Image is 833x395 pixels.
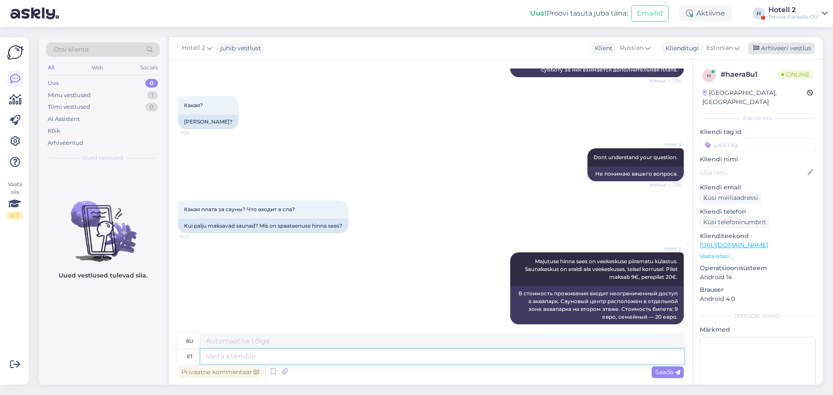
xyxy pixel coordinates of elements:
span: Otsi kliente [54,45,89,54]
div: Kõik [48,127,60,135]
img: No chats [39,185,167,263]
div: ru [186,334,193,349]
p: Uued vestlused tulevad siia. [59,271,148,280]
a: [URL][DOMAIN_NAME] [700,241,768,249]
div: Tervise Paradiis OÜ [768,13,818,20]
div: Privaatne kommentaar [178,366,262,378]
div: Küsi meiliaadressi [700,192,761,204]
span: Какая плата за сауны? Что входит в спа? [184,206,295,212]
div: Web [90,62,105,73]
div: [GEOGRAPHIC_DATA], [GEOGRAPHIC_DATA] [702,88,807,107]
span: Estonian [706,43,733,53]
div: 0 [145,79,158,88]
span: Hotell 2 [649,245,681,252]
div: [PERSON_NAME]? [178,114,239,129]
span: Nähtud ✓ 7:36 [649,182,681,188]
div: Küsi telefoninumbrit [700,216,770,228]
span: Nähtud ✓ 7:34 [649,78,681,84]
p: Vaata edasi ... [700,252,816,260]
div: H [753,7,765,20]
p: Kliendi nimi [700,155,816,164]
span: 7:37 [180,234,213,240]
div: juhib vestlust [217,44,261,53]
p: Brauser [700,285,816,294]
span: Dont understand your question. [594,154,678,160]
span: 7:35 [180,130,213,136]
div: 1 [147,91,158,100]
div: [PERSON_NAME] [700,312,816,320]
input: Lisa tag [700,138,816,151]
b: Uus! [530,9,547,17]
div: Klient [591,44,613,53]
input: Lisa nimi [700,168,806,177]
div: # haera8u1 [721,69,778,80]
div: Не понимаю вашего вопроса. [587,166,684,181]
p: Märkmed [700,325,816,334]
div: Kliendi info [700,114,816,122]
button: Emailid [631,5,669,22]
div: Kui palju maksavad saunad? Mis on spaateenuse hinna sees? [178,219,348,233]
div: Arhiveeritud [48,139,83,147]
div: Socials [138,62,160,73]
div: Uus [48,79,59,88]
div: В стоимость проживания входит неограниченный доступ в аквапарк. Сауновый центр расположен в отдел... [510,286,684,324]
div: et [187,349,193,364]
div: Hotell 2 [768,7,818,13]
span: Russian [620,43,643,53]
p: Klienditeekond [700,232,816,241]
div: AI Assistent [48,115,80,124]
div: Vaata siia [7,180,23,219]
span: Какая? [184,102,203,108]
span: Uued vestlused [83,154,123,162]
span: 8:11 [649,325,681,331]
div: Tiimi vestlused [48,103,90,111]
span: Hotell 2 [649,141,681,148]
img: Askly Logo [7,44,23,61]
p: Operatsioonisüsteem [700,264,816,273]
span: h [707,72,711,79]
div: 0 / 3 [7,212,23,219]
div: Proovi tasuta juba täna: [530,8,628,19]
div: Klienditugi [662,44,699,53]
p: Kliendi email [700,183,816,192]
p: Android 14 [700,273,816,282]
p: Kliendi telefon [700,207,816,216]
span: Online [778,70,813,79]
div: Minu vestlused [48,91,91,100]
p: Kliendi tag'id [700,127,816,137]
span: Majutuse hinna sees on veekeskuse piiramatu külastus. Saunakeskus on eraldi ala veekeskuses, teis... [525,258,679,280]
div: All [46,62,56,73]
div: Arhiveeri vestlus [748,42,815,54]
div: 0 [145,103,158,111]
div: Aktiivne [679,6,732,21]
span: Saada [655,368,680,376]
span: Hotell 2 [182,43,205,53]
a: Hotell 2Tervise Paradiis OÜ [768,7,828,20]
p: Android 4.0 [700,294,816,304]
